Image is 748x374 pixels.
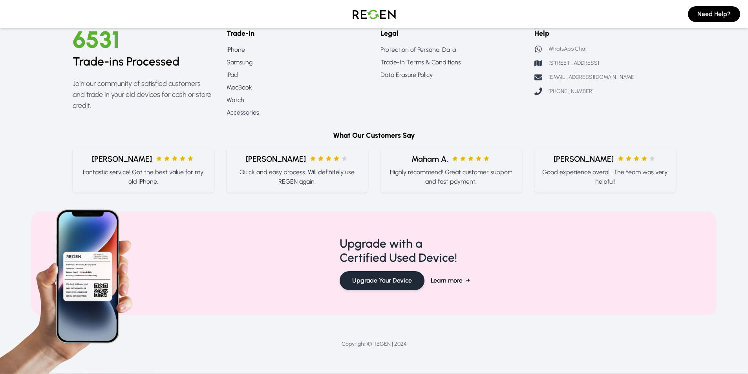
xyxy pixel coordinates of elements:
a: Accessories [227,108,368,117]
a: Protection of Personal Data [380,45,522,55]
a: Trade-In Terms & Conditions [380,58,522,67]
p: Good experience overall. The team was very helpful! [541,168,669,186]
p: [EMAIL_ADDRESS][DOMAIN_NAME] [549,73,636,81]
p: [STREET_ADDRESS] [549,59,599,67]
p: Quick and easy process. Will definitely use REGEN again. [233,168,362,186]
a: iPad [227,70,368,80]
img: Logo [347,3,402,25]
p: WhatsApp Chat [549,45,587,53]
h6: Trade-In [227,28,368,39]
span: Learn more [431,276,463,285]
span: 6531 [73,26,120,54]
span: Maham A. [411,153,448,164]
button: Upgrade Your Device [340,271,424,290]
button: Need Help? [688,6,740,22]
span: → [466,276,470,285]
span: [PERSON_NAME] [554,153,614,164]
h6: Legal [380,28,522,39]
a: iPhone [227,45,368,55]
h4: Upgrade with a Certified Used Device! [340,237,457,265]
a: Samsung [227,58,368,67]
h6: What Our Customers Say [73,130,676,141]
span: [PERSON_NAME] [246,153,306,164]
p: Highly recommend! Great customer support and fast payment. [387,168,516,186]
button: Learn more→ [431,271,470,290]
a: MacBook [227,83,368,92]
p: [PHONE_NUMBER] [549,88,594,95]
a: Watch [227,95,368,105]
h6: Help [534,28,676,39]
p: Join our community of satisfied customers and trade in your old devices for cash or store credit. [73,78,214,111]
a: Data Erasure Policy [380,70,522,80]
p: Copyright © REGEN | 2024 [31,340,717,348]
span: [PERSON_NAME] [92,153,152,164]
h2: Trade-ins Processed [73,55,214,69]
p: Fantastic service! Got the best value for my old iPhone. [79,168,208,186]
